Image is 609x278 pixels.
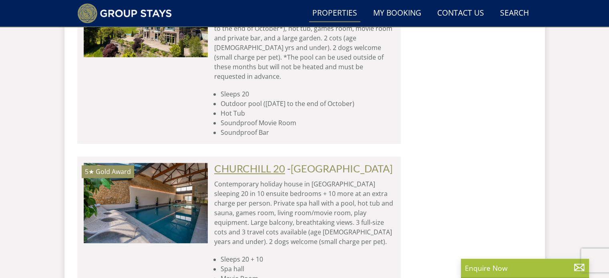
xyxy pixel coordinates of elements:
a: CHURCHILL 20 [214,162,285,174]
li: Hot Tub [221,108,394,118]
li: Spa hall [221,264,394,274]
p: Contemporary holiday house in [GEOGRAPHIC_DATA] sleeping 20 in 10 ensuite bedrooms + 10 more at a... [214,179,394,246]
span: CHURCHILL 20 has been awarded a Gold Award by Visit England [96,167,131,176]
a: [GEOGRAPHIC_DATA] [291,162,393,174]
a: Properties [309,4,360,22]
li: Soundproof Bar [221,128,394,137]
img: Churchill_20_somerset_sleeps20_spa1_pool_spa_bbq_family_celebration_.original.jpg [84,163,208,243]
span: - [287,162,393,174]
li: Soundproof Movie Room [221,118,394,128]
li: Outdoor pool ([DATE] to the end of October) [221,99,394,108]
p: Enquire Now [465,263,585,273]
img: Group Stays [77,3,172,23]
li: Sleeps 20 [221,89,394,99]
a: 5★ Gold Award [84,163,208,243]
li: Sleeps 20 + 10 [221,254,394,264]
a: Contact Us [434,4,487,22]
a: My Booking [370,4,424,22]
a: Search [497,4,532,22]
p: Victorian country house in [GEOGRAPHIC_DATA] sleeping 20 in 10 bedrooms. There’s an outdoor heate... [214,4,394,81]
span: CHURCHILL 20 has a 5 star rating under the Quality in Tourism Scheme [85,167,94,176]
